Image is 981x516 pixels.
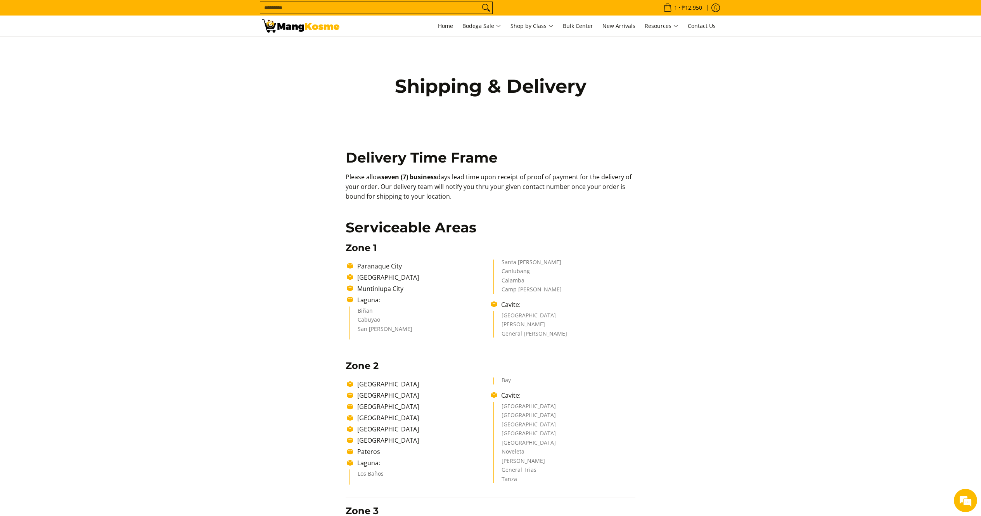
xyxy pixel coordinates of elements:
li: Laguna: [353,295,491,305]
span: Contact Us [688,22,716,29]
li: [GEOGRAPHIC_DATA] [353,391,491,400]
li: Laguna: [353,458,491,468]
li: [GEOGRAPHIC_DATA] [353,402,491,411]
li: Cavite: [497,391,635,400]
li: [GEOGRAPHIC_DATA] [502,403,628,413]
a: Resources [641,16,682,36]
span: • [661,3,704,12]
h3: Zone 1 [346,242,635,254]
li: [GEOGRAPHIC_DATA] [353,436,491,445]
img: Shipping &amp; Delivery Page l Mang Kosme: Home Appliances Warehouse Sale! [262,19,339,33]
li: [GEOGRAPHIC_DATA] [353,413,491,422]
span: Resources [645,21,678,31]
h3: Zone 2 [346,360,635,372]
li: Cabuyao [358,317,484,326]
span: ₱12,950 [680,5,703,10]
li: Calamba [502,278,628,287]
nav: Main Menu [347,16,720,36]
span: Bulk Center [563,22,593,29]
li: Los Baños [358,471,484,480]
li: [GEOGRAPHIC_DATA] [502,412,628,422]
span: Shop by Class [510,21,554,31]
span: Paranaque City [357,262,402,270]
li: [GEOGRAPHIC_DATA] [353,424,491,434]
li: Tanza [502,476,628,483]
li: Cavite: [497,300,635,309]
li: [GEOGRAPHIC_DATA] [353,379,491,389]
span: New Arrivals [602,22,635,29]
li: Muntinlupa City [353,284,491,293]
li: [PERSON_NAME] [502,458,628,468]
h1: Shipping & Delivery [378,74,603,98]
a: Bulk Center [559,16,597,36]
li: General Trias [502,467,628,476]
li: Bay [502,377,628,384]
a: New Arrivals [599,16,639,36]
a: Shop by Class [507,16,557,36]
li: [GEOGRAPHIC_DATA] [502,313,628,322]
li: [GEOGRAPHIC_DATA] [502,440,628,449]
span: 1 [673,5,678,10]
li: [GEOGRAPHIC_DATA] [502,422,628,431]
p: Please allow days lead time upon receipt of proof of payment for the delivery of your order. Our ... [346,172,635,209]
li: Santa [PERSON_NAME] [502,260,628,269]
button: Search [480,2,492,14]
li: [PERSON_NAME] [502,322,628,331]
h2: Serviceable Areas [346,219,635,236]
li: General [PERSON_NAME] [502,331,628,338]
span: Home [438,22,453,29]
li: Noveleta [502,449,628,458]
a: Bodega Sale [458,16,505,36]
li: [GEOGRAPHIC_DATA] [502,431,628,440]
li: Pateros [353,447,491,456]
b: seven (7) business [381,173,437,181]
li: Biñan [358,308,484,317]
li: [GEOGRAPHIC_DATA] [353,273,491,282]
li: Canlubang [502,268,628,278]
span: Bodega Sale [462,21,501,31]
a: Home [434,16,457,36]
a: Contact Us [684,16,720,36]
h2: Delivery Time Frame [346,149,635,166]
li: Camp [PERSON_NAME] [502,287,628,294]
li: San [PERSON_NAME] [358,326,484,336]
